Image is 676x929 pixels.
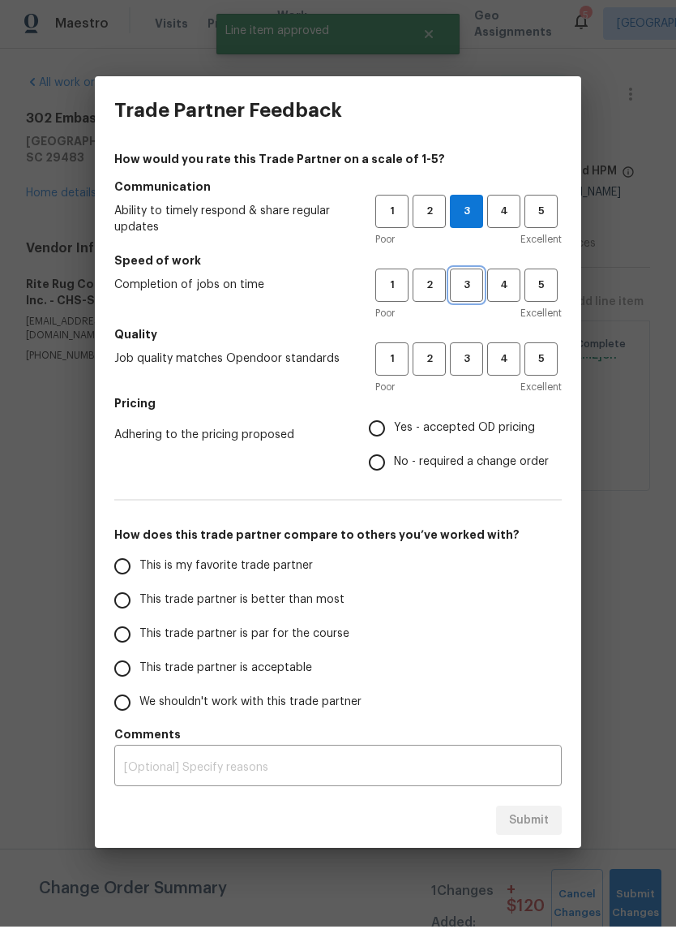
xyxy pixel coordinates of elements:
[450,271,483,304] button: 3
[520,381,562,398] span: Excellent
[114,181,562,197] h5: Communication
[114,153,562,170] h4: How would you rate this Trade Partner on a scale of 1-5?
[377,278,407,297] span: 1
[451,352,481,371] span: 3
[139,696,362,713] span: We shouldn't work with this trade partner
[450,197,483,230] button: 3
[489,352,519,371] span: 4
[114,205,349,238] span: Ability to timely respond & share regular updates
[451,204,482,223] span: 3
[394,456,549,473] span: No - required a change order
[114,353,349,369] span: Job quality matches Opendoor standards
[369,414,562,482] div: Pricing
[526,278,556,297] span: 5
[139,560,313,577] span: This is my favorite trade partner
[487,345,520,378] button: 4
[413,271,446,304] button: 2
[524,345,558,378] button: 5
[394,422,535,439] span: Yes - accepted OD pricing
[114,552,562,722] div: How does this trade partner compare to others you’ve worked with?
[375,381,395,398] span: Poor
[414,204,444,223] span: 2
[413,345,446,378] button: 2
[114,398,562,414] h5: Pricing
[377,204,407,223] span: 1
[114,729,562,745] h5: Comments
[139,662,312,679] span: This trade partner is acceptable
[114,101,342,124] h3: Trade Partner Feedback
[139,628,349,645] span: This trade partner is par for the course
[524,197,558,230] button: 5
[114,429,343,445] span: Adhering to the pricing proposed
[377,352,407,371] span: 1
[375,271,409,304] button: 1
[487,197,520,230] button: 4
[451,278,481,297] span: 3
[114,529,562,545] h5: How does this trade partner compare to others you’ve worked with?
[414,278,444,297] span: 2
[520,308,562,324] span: Excellent
[450,345,483,378] button: 3
[526,204,556,223] span: 5
[413,197,446,230] button: 2
[520,234,562,250] span: Excellent
[489,278,519,297] span: 4
[489,204,519,223] span: 4
[114,279,349,295] span: Completion of jobs on time
[139,594,344,611] span: This trade partner is better than most
[375,345,409,378] button: 1
[526,352,556,371] span: 5
[114,329,562,345] h5: Quality
[375,197,409,230] button: 1
[487,271,520,304] button: 4
[375,234,395,250] span: Poor
[524,271,558,304] button: 5
[414,352,444,371] span: 2
[114,255,562,271] h5: Speed of work
[375,308,395,324] span: Poor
